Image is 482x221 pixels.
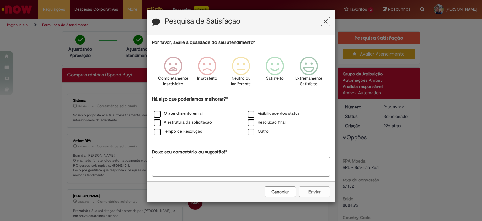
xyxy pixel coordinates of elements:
label: A estrutura da solicitação [154,119,212,125]
div: Há algo que poderíamos melhorar?* [152,96,330,136]
label: Visibilidade dos status [248,111,299,117]
label: Tempo de Resolução [154,129,202,135]
label: Resolução final [248,119,286,125]
div: Neutro ou indiferente [225,52,257,95]
label: Por favor, avalie a qualidade do seu atendimento* [152,39,255,46]
div: Extremamente Satisfeito [293,52,325,95]
p: Satisfeito [266,75,284,81]
p: Completamente Insatisfeito [158,75,188,87]
div: Insatisfeito [191,52,223,95]
div: Completamente Insatisfeito [157,52,189,95]
p: Insatisfeito [197,75,217,81]
p: Extremamente Satisfeito [295,75,322,87]
label: O atendimento em si [154,111,203,117]
label: Pesquisa de Satisfação [165,17,240,25]
label: Outro [248,129,269,135]
div: Satisfeito [259,52,291,95]
button: Cancelar [265,186,296,197]
p: Neutro ou indiferente [230,75,252,87]
label: Deixe seu comentário ou sugestão!* [152,149,227,155]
